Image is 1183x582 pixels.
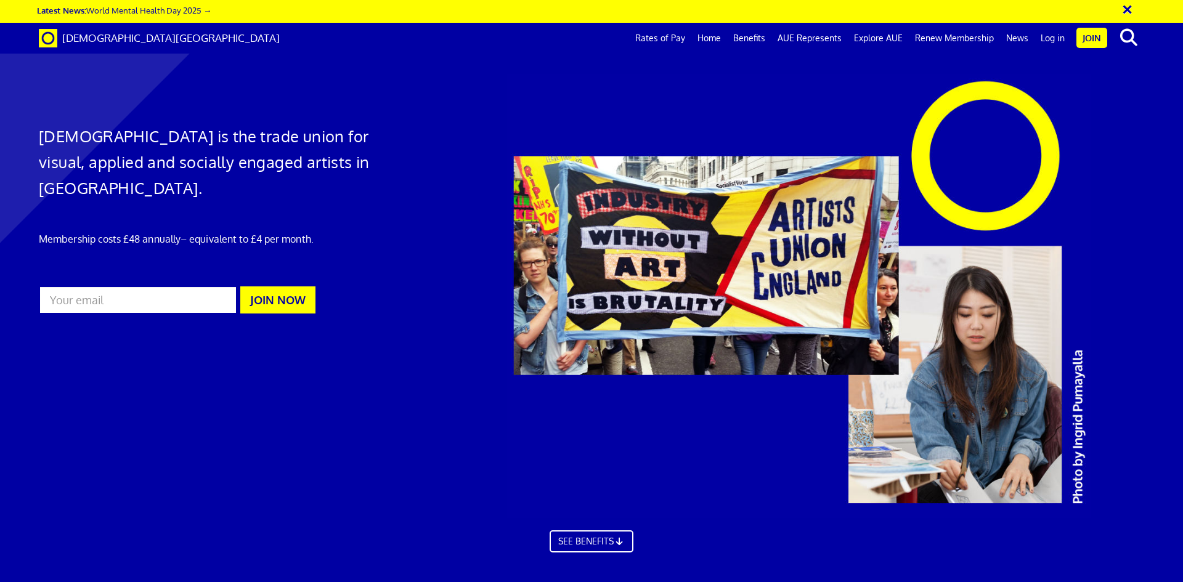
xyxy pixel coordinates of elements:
[37,5,211,15] a: Latest News:World Mental Health Day 2025 →
[1076,28,1107,48] a: Join
[1000,23,1035,54] a: News
[771,23,848,54] a: AUE Represents
[629,23,691,54] a: Rates of Pay
[909,23,1000,54] a: Renew Membership
[848,23,909,54] a: Explore AUE
[1035,23,1071,54] a: Log in
[37,5,86,15] strong: Latest News:
[240,286,315,313] button: JOIN NOW
[30,23,289,54] a: Brand [DEMOGRAPHIC_DATA][GEOGRAPHIC_DATA]
[1110,25,1147,51] button: search
[39,286,237,314] input: Your email
[62,31,280,44] span: [DEMOGRAPHIC_DATA][GEOGRAPHIC_DATA]
[727,23,771,54] a: Benefits
[39,232,395,246] p: Membership costs £48 annually – equivalent to £4 per month.
[550,530,633,552] a: SEE BENEFITS
[39,123,395,201] h1: [DEMOGRAPHIC_DATA] is the trade union for visual, applied and socially engaged artists in [GEOGRA...
[691,23,727,54] a: Home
